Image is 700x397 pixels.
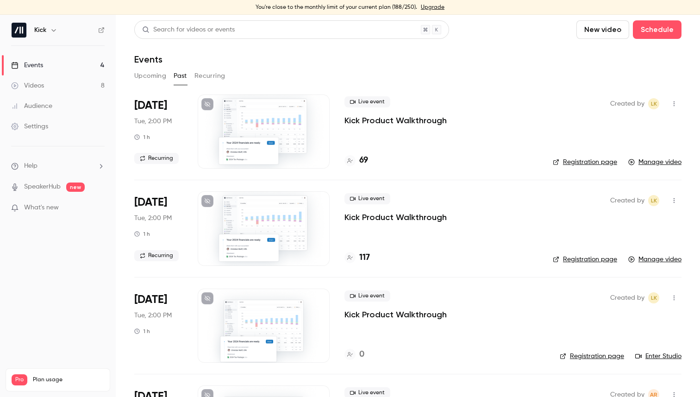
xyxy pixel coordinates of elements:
span: [DATE] [134,195,167,210]
span: Pro [12,374,27,385]
span: Logan Kieller [648,98,659,109]
div: Aug 12 Tue, 11:00 AM (America/Los Angeles) [134,95,183,169]
span: What's new [24,203,59,213]
h1: Events [134,54,162,65]
div: Aug 5 Tue, 2:00 PM (America/New York) [134,289,183,363]
button: Schedule [633,20,681,39]
a: SpeakerHub [24,182,61,192]
h4: 117 [359,252,370,264]
span: new [66,183,85,192]
a: Registration page [553,158,617,167]
span: Live event [344,193,390,204]
li: help-dropdown-opener [11,161,105,171]
div: Settings [11,122,48,131]
div: Search for videos or events [142,25,235,35]
a: Kick Product Walkthrough [344,212,447,223]
span: LK [651,195,657,206]
button: Past [174,69,187,83]
span: Created by [610,292,644,303]
button: Recurring [194,69,225,83]
span: Logan Kieller [648,195,659,206]
a: Manage video [628,255,681,264]
div: Aug 5 Tue, 11:00 AM (America/Los Angeles) [134,191,183,265]
span: Plan usage [33,376,104,384]
div: 1 h [134,328,150,335]
span: Logan Kieller [648,292,659,303]
span: Tue, 2:00 PM [134,117,172,126]
a: Upgrade [421,4,444,11]
span: [DATE] [134,98,167,113]
a: Kick Product Walkthrough [344,309,447,320]
h4: 69 [359,154,368,167]
span: Help [24,161,37,171]
a: 69 [344,154,368,167]
div: 1 h [134,230,150,238]
span: Live event [344,96,390,107]
a: Registration page [560,352,624,361]
span: [DATE] [134,292,167,307]
div: Audience [11,101,52,111]
span: Recurring [134,153,179,164]
span: Created by [610,195,644,206]
a: 0 [344,348,364,361]
div: Events [11,61,43,70]
img: Kick [12,23,26,38]
span: Tue, 2:00 PM [134,311,172,320]
span: LK [651,98,657,109]
span: Recurring [134,250,179,261]
a: Kick Product Walkthrough [344,115,447,126]
h4: 0 [359,348,364,361]
span: Tue, 2:00 PM [134,214,172,223]
span: Created by [610,98,644,109]
div: 1 h [134,133,150,141]
a: Enter Studio [635,352,681,361]
span: Live event [344,290,390,302]
a: Registration page [553,255,617,264]
a: 117 [344,252,370,264]
span: LK [651,292,657,303]
button: Upcoming [134,69,166,83]
button: New video [576,20,629,39]
div: Videos [11,81,44,90]
a: Manage video [628,158,681,167]
h6: Kick [34,25,46,35]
